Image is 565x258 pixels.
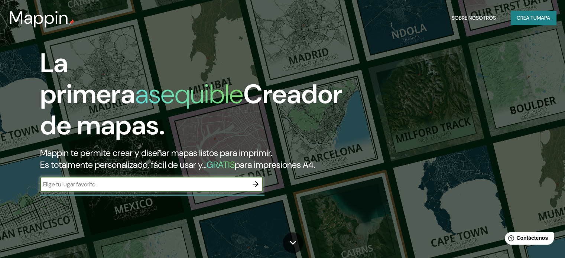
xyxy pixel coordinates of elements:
[517,14,537,21] font: Crea tu
[69,19,75,25] img: pin de mapeo
[235,159,315,170] font: para impresiones A4.
[499,229,557,250] iframe: Lanzador de widgets de ayuda
[135,77,243,111] font: asequible
[40,147,272,159] font: Mappin te permite crear y diseñar mapas listos para imprimir.
[449,11,499,25] button: Sobre nosotros
[511,11,556,25] button: Crea tumapa
[207,159,235,170] font: GRATIS
[40,46,135,111] font: La primera
[40,180,248,189] input: Elige tu lugar favorito
[40,77,342,143] font: Creador de mapas.
[452,14,496,21] font: Sobre nosotros
[537,14,550,21] font: mapa
[40,159,207,170] font: Es totalmente personalizado, fácil de usar y...
[9,6,69,29] font: Mappin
